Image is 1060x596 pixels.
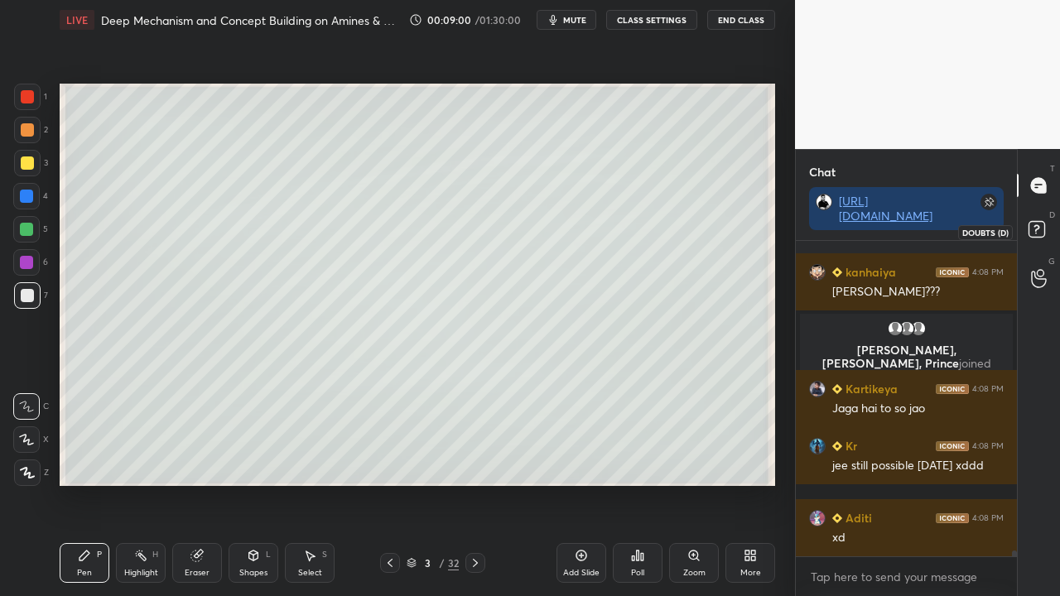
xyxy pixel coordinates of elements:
div: 3 [14,150,48,176]
div: Poll [631,569,644,577]
p: D [1049,209,1055,221]
div: P [97,550,102,559]
div: grid [796,241,1017,556]
div: 6 [13,249,48,276]
div: Doubts (D) [958,225,1013,240]
div: H [152,550,158,559]
div: 3 [420,558,436,568]
div: Zoom [683,569,706,577]
div: Highlight [124,569,158,577]
button: mute [537,10,596,30]
div: Eraser [185,569,210,577]
div: 1 [14,84,47,110]
div: 32 [448,555,459,570]
div: Select [298,569,322,577]
div: Shapes [239,569,267,577]
div: 4 [13,183,48,209]
a: [URL][DOMAIN_NAME] [839,193,932,223]
div: Z [14,459,49,486]
p: T [1050,162,1055,175]
img: ab04c598e4204a44b5a784646aaf9c50.jpg [816,194,832,210]
div: Add Slide [563,569,600,577]
div: 7 [14,282,48,309]
div: S [322,550,327,559]
div: L [266,550,271,559]
p: G [1048,255,1055,267]
div: / [440,558,445,568]
p: Chat [796,150,849,194]
div: LIVE [60,10,94,30]
button: CLASS SETTINGS [606,10,697,30]
button: End Class [707,10,775,30]
div: C [13,393,49,420]
div: More [740,569,761,577]
span: mute [563,14,586,26]
h4: Deep Mechanism and Concept Building on Amines & N-Containing Compounds - 9 [101,12,402,28]
div: Pen [77,569,92,577]
div: 2 [14,117,48,143]
div: 5 [13,216,48,243]
div: X [13,426,49,453]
